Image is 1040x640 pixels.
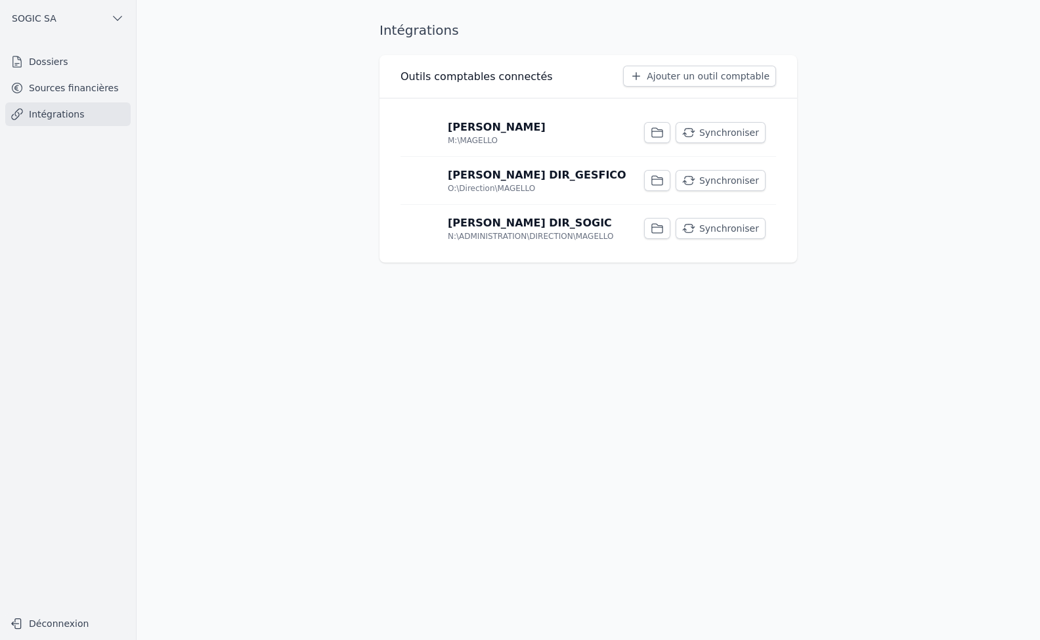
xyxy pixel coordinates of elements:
h3: Outils comptables connectés [401,69,553,85]
span: SOGIC SA [12,12,56,25]
button: Synchroniser [676,170,766,191]
a: Intégrations [5,102,131,126]
p: M:\MAGELLO [448,135,498,146]
a: [PERSON_NAME] DIR_GESFICO O:\Direction\MAGELLO Synchroniser [401,157,776,204]
p: [PERSON_NAME] DIR_GESFICO [448,167,626,183]
p: O:\Direction\MAGELLO [448,183,535,194]
a: Dossiers [5,50,131,74]
a: [PERSON_NAME] M:\MAGELLO Synchroniser [401,109,776,156]
button: Synchroniser [676,122,766,143]
a: Sources financières [5,76,131,100]
h1: Intégrations [379,21,459,39]
button: SOGIC SA [5,8,131,29]
p: N:\ADMINISTRATION\DIRECTION\MAGELLO [448,231,613,242]
button: Synchroniser [676,218,766,239]
a: [PERSON_NAME] DIR_SOGIC N:\ADMINISTRATION\DIRECTION\MAGELLO Synchroniser [401,205,776,252]
button: Déconnexion [5,613,131,634]
button: Ajouter un outil comptable [623,66,776,87]
p: [PERSON_NAME] DIR_SOGIC [448,215,612,231]
p: [PERSON_NAME] [448,119,546,135]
